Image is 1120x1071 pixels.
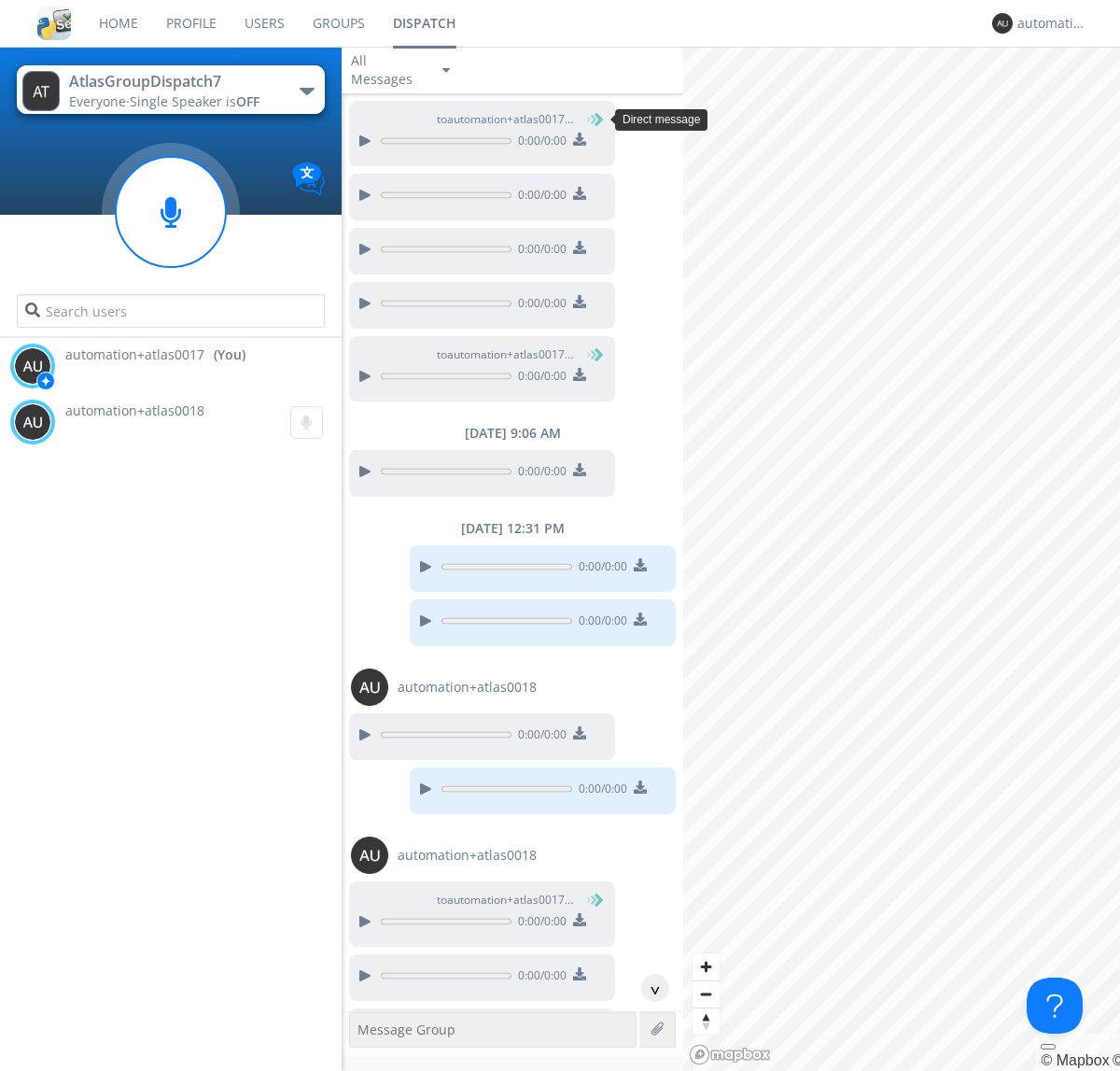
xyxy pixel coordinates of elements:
[693,953,720,980] button: Zoom in
[573,133,586,146] img: download media button
[351,669,388,706] img: 373638.png
[573,241,586,254] img: download media button
[292,162,325,195] img: Translation enabled
[398,846,537,865] span: automation+atlas0018
[37,7,71,40] img: cddb5a64eb264b2086981ab96f4c1ba7
[693,1008,720,1035] button: Reset bearing to north
[130,92,259,110] span: Single Speaker is
[634,558,647,571] img: download media button
[574,111,602,127] span: (You)
[573,187,586,200] img: download media button
[511,913,567,934] span: 0:00 / 0:00
[573,463,586,476] img: download media button
[351,837,388,874] img: 373638.png
[69,71,279,92] div: AtlasGroupDispatch7
[574,892,602,908] span: (You)
[573,913,586,926] img: download media button
[572,558,627,579] span: 0:00 / 0:00
[14,347,51,385] img: 373638.png
[634,781,647,794] img: download media button
[574,346,602,362] span: (You)
[65,402,204,419] span: automation+atlas0018
[214,345,245,364] div: (You)
[641,974,669,1002] div: ^
[437,892,577,909] span: to automation+atlas0017
[623,113,700,126] span: Direct message
[511,463,567,484] span: 0:00 / 0:00
[437,346,577,363] span: to automation+atlas0017
[1017,14,1087,33] div: automation+atlas0017
[573,967,586,980] img: download media button
[342,424,683,443] div: [DATE] 9:06 AM
[65,345,204,364] span: automation+atlas0017
[689,1044,771,1065] a: Mapbox logo
[573,295,586,308] img: download media button
[511,187,567,207] span: 0:00 / 0:00
[437,111,577,128] span: to automation+atlas0017
[511,726,567,747] span: 0:00 / 0:00
[511,368,567,388] span: 0:00 / 0:00
[992,13,1013,34] img: 373638.png
[17,294,324,328] input: Search users
[511,241,567,261] span: 0:00 / 0:00
[511,133,567,153] span: 0:00 / 0:00
[1041,1052,1109,1068] a: Mapbox
[1027,978,1083,1034] iframe: Toggle Customer Support
[398,678,537,697] span: automation+atlas0018
[572,613,627,633] span: 0:00 / 0:00
[342,519,683,538] div: [DATE] 12:31 PM
[22,71,60,111] img: 373638.png
[17,65,324,114] button: AtlasGroupDispatch7Everyone·Single Speaker isOFF
[573,368,586,381] img: download media button
[442,68,450,73] img: caret-down-sm.svg
[572,781,627,801] span: 0:00 / 0:00
[351,51,426,89] div: All Messages
[693,1008,720,1035] span: Reset bearing to north
[573,726,586,740] img: download media button
[14,403,51,441] img: 373638.png
[1041,1044,1056,1050] button: Toggle attribution
[69,92,279,111] div: Everyone ·
[693,981,720,1008] span: Zoom out
[511,295,567,316] span: 0:00 / 0:00
[634,613,647,626] img: download media button
[236,92,259,110] span: OFF
[693,980,720,1008] button: Zoom out
[511,967,567,988] span: 0:00 / 0:00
